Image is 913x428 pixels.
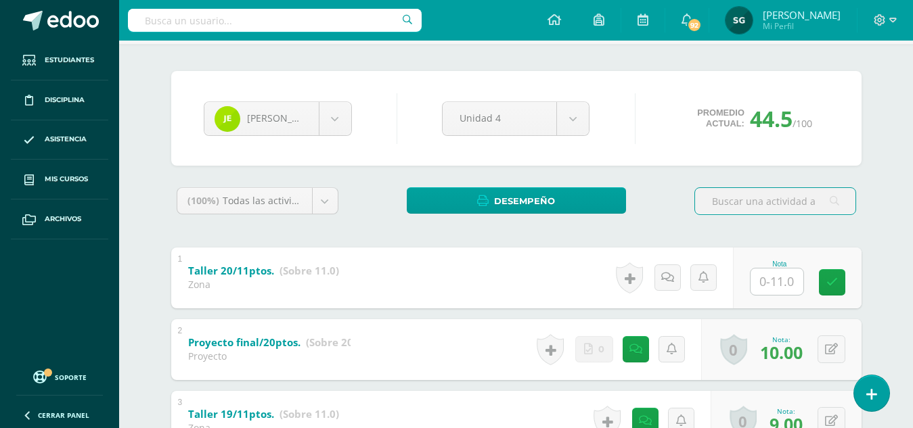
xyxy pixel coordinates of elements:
span: Archivos [45,214,81,224]
b: Taller 19/11ptos. [188,407,274,421]
span: Unidad 4 [460,102,539,134]
div: Zona [188,278,339,291]
a: Desempeño [407,187,626,214]
a: Soporte [16,367,103,385]
div: Proyecto [188,350,351,362]
span: 10.00 [760,341,803,364]
span: /100 [793,117,812,130]
span: (100%) [187,194,219,207]
img: 29fd28f39fa42b41d79c7989dea810f6.png [215,106,240,132]
span: Estudiantes [45,55,94,66]
strong: (Sobre 11.0) [280,407,339,421]
span: Cerrar panel [38,410,89,420]
span: Soporte [55,373,87,382]
div: Nota [750,260,809,268]
a: Taller 19/11ptos. (Sobre 11.0) [188,404,339,425]
input: Busca un usuario... [128,9,422,32]
input: 0-11.0 [751,268,803,295]
b: Proyecto final/20ptos. [188,335,300,349]
span: [PERSON_NAME] [247,112,323,124]
a: [PERSON_NAME] [204,102,351,135]
span: 44.5 [750,104,793,133]
a: Asistencia [11,120,108,160]
span: Desempeño [494,189,555,214]
span: Mi Perfil [763,20,841,32]
a: Proyecto final/20ptos. (Sobre 20.0) [188,332,365,354]
div: Nota: [770,406,803,416]
span: Asistencia [45,134,87,145]
span: 92 [687,18,702,32]
input: Buscar una actividad aquí... [695,188,855,214]
a: Disciplina [11,80,108,120]
a: Unidad 4 [443,102,589,135]
b: Taller 20/11ptos. [188,264,274,277]
span: Todas las actividades de esta unidad [223,194,391,207]
span: Promedio actual: [697,108,744,129]
span: Mis cursos [45,174,88,185]
a: Archivos [11,199,108,239]
a: Taller 20/11ptos. (Sobre 11.0) [188,260,339,282]
a: Estudiantes [11,41,108,80]
span: Disciplina [45,95,85,105]
span: 0 [598,337,604,362]
strong: (Sobre 20.0) [306,335,365,349]
span: [PERSON_NAME] [763,8,841,22]
a: Mis cursos [11,160,108,199]
strong: (Sobre 11.0) [280,264,339,277]
img: 41262f1f50d029ad015f7fe7286c9cb7.png [726,7,753,34]
a: 0 [720,334,747,365]
div: Nota: [760,335,803,344]
a: (100%)Todas las actividades de esta unidad [177,188,338,214]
